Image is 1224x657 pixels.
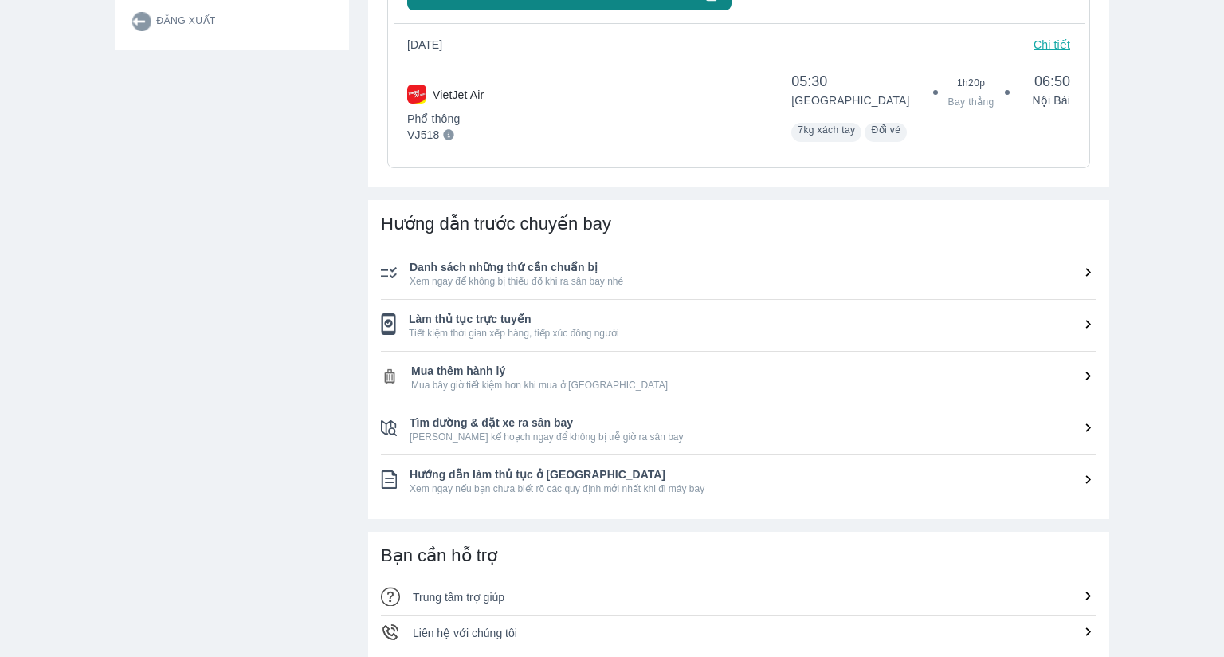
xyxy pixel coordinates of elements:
[381,545,497,565] span: Bạn cần hỗ trợ
[413,591,504,604] span: Trung tâm trợ giúp
[409,327,1096,340] span: Tiết kiệm thời gian xếp hàng, tiếp xúc đông người
[410,482,1096,495] span: Xem ngay nếu bạn chưa biết rõ các quy định mới nhất khi đi máy bay
[381,368,398,385] img: ic_checklist
[413,627,517,639] span: Liên hệ với chúng tôi
[1034,37,1070,53] p: Chi tiết
[407,127,439,143] p: VJ518
[410,275,1096,288] span: Xem ngay để không bị thiếu đồ khi ra sân bay nhé
[948,96,994,108] span: Bay thẳng
[410,415,1096,431] span: Tìm đường & đặt xe ra sân bay
[381,470,397,490] img: ic_checklist
[798,124,855,136] span: 7kg xách tay
[407,37,455,53] span: [DATE]
[957,77,985,89] span: 1h20p
[410,466,1096,482] span: Hướng dẫn làm thủ tục ở [GEOGRAPHIC_DATA]
[381,587,400,606] img: ic_qa
[1033,72,1070,91] span: 06:50
[433,87,484,103] p: VietJet Air
[381,266,397,279] img: ic_checklist
[381,313,396,335] img: ic_checklist
[409,311,1096,327] span: Làm thủ tục trực tuyến
[791,92,909,108] p: [GEOGRAPHIC_DATA]
[381,214,611,234] span: Hướng dẫn trước chuyến bay
[871,124,900,136] span: Đổi vé
[791,72,909,91] span: 05:30
[411,379,1096,391] span: Mua bây giờ tiết kiệm hơn khi mua ở [GEOGRAPHIC_DATA]
[410,431,1096,443] span: [PERSON_NAME] kế hoạch ngay để không bị trễ giờ ra sân bay
[410,259,1096,275] span: Danh sách những thứ cần chuẩn bị
[381,623,400,642] img: ic_phone-call
[1033,92,1070,108] p: Nội Bài
[407,111,484,127] p: Phổ thông
[132,12,151,31] img: logout
[381,420,397,436] img: ic_checklist
[411,363,1096,379] span: Mua thêm hành lý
